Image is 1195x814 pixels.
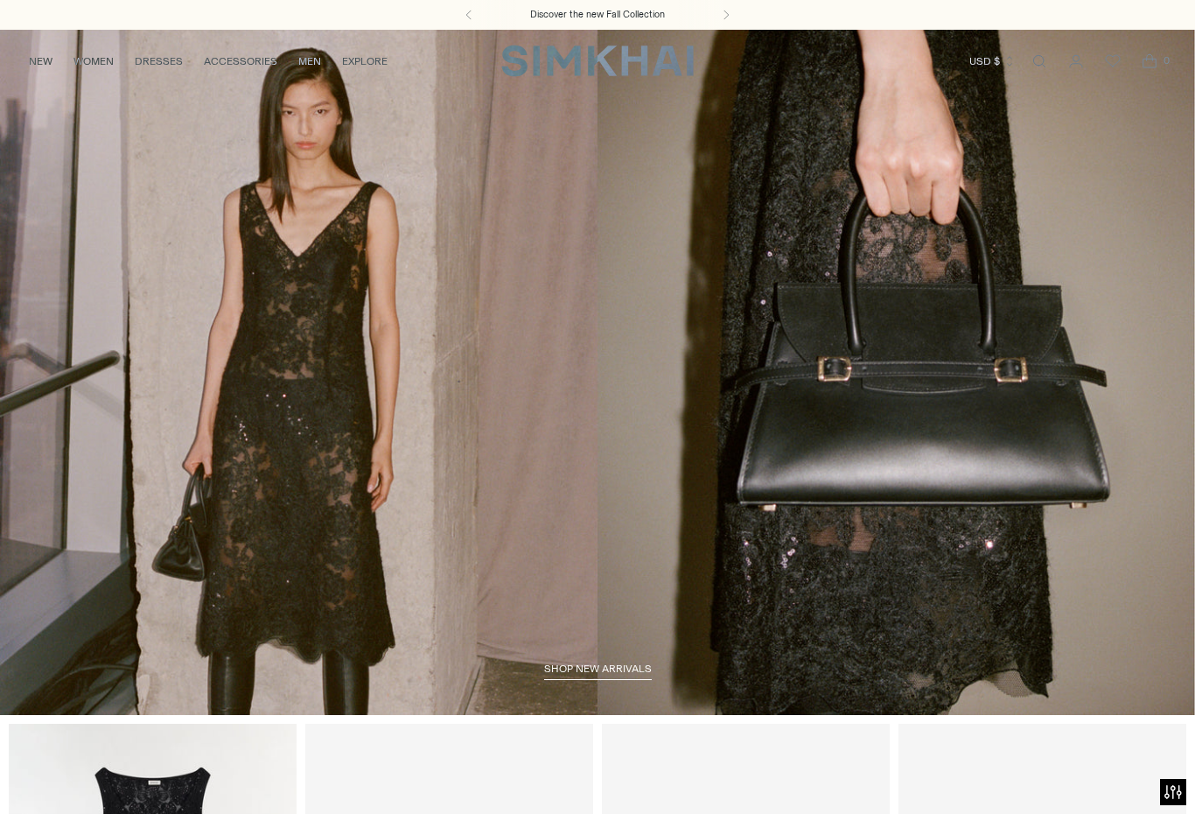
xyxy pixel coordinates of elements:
[1132,44,1167,79] a: Open cart modal
[1022,44,1057,79] a: Open search modal
[544,663,652,675] span: shop new arrivals
[135,42,183,81] a: DRESSES
[501,44,694,78] a: SIMKHAI
[298,42,321,81] a: MEN
[1095,44,1130,79] a: Wishlist
[1059,44,1094,79] a: Go to the account page
[73,42,114,81] a: WOMEN
[342,42,388,81] a: EXPLORE
[1158,53,1174,68] span: 0
[969,42,1016,81] button: USD $
[204,42,277,81] a: ACCESSORIES
[530,8,665,22] a: Discover the new Fall Collection
[544,663,652,680] a: shop new arrivals
[29,42,52,81] a: NEW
